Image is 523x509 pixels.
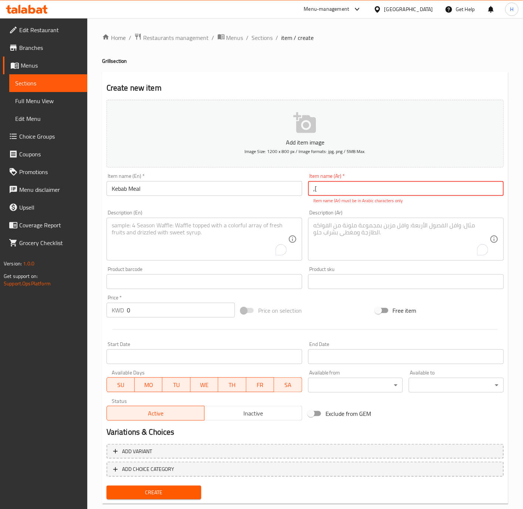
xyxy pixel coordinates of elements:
div: [GEOGRAPHIC_DATA] [384,5,433,13]
button: Create [107,486,202,499]
button: Add item imageImage Size: 1200 x 800 px / Image formats: jpg, png / 5MB Max. [107,100,504,167]
span: Price on selection [258,306,302,315]
span: Add variant [122,447,152,456]
button: WE [190,377,218,392]
span: item / create [281,33,314,42]
span: Get support on: [4,271,38,281]
span: Choice Groups [19,132,81,141]
h2: Create new item [107,82,504,94]
a: Menus [3,57,87,74]
a: Edit Menu [9,110,87,128]
input: Please enter product barcode [107,274,302,289]
p: Item name (Ar) must be in Arabic characters only [313,197,499,204]
span: FR [249,380,271,390]
textarea: To enrich screen reader interactions, please activate Accessibility in Grammarly extension settings [112,222,288,257]
a: Upsell [3,198,87,216]
h2: Variations & Choices [107,427,504,438]
a: Edit Restaurant [3,21,87,39]
button: Active [107,406,205,421]
li: / [276,33,279,42]
a: Coupons [3,145,87,163]
li: / [246,33,249,42]
span: Sections [15,79,81,88]
input: Enter name Ar [308,181,504,196]
span: ADD CHOICE CATEGORY [122,465,175,474]
a: Branches [3,39,87,57]
span: Free item [393,306,416,315]
span: H [510,5,513,13]
button: Inactive [204,406,302,421]
div: Menu-management [304,5,350,14]
span: Menu disclaimer [19,185,81,194]
a: Sections [252,33,273,42]
button: ADD CHOICE CATEGORY [107,462,504,477]
li: / [129,33,131,42]
a: Grocery Checklist [3,234,87,252]
span: SU [110,380,132,390]
span: Version: [4,259,22,268]
a: Restaurants management [134,33,209,43]
span: 1.0.0 [23,259,34,268]
span: WE [193,380,215,390]
span: Grocery Checklist [19,238,81,247]
span: Coupons [19,150,81,159]
span: MO [138,380,159,390]
div: ​ [308,378,403,393]
span: Active [110,408,202,419]
span: Coverage Report [19,221,81,230]
span: Create [112,488,196,497]
span: Exclude from GEM [325,409,371,418]
button: FR [246,377,274,392]
input: Please enter product sku [308,274,504,289]
span: SA [277,380,299,390]
span: Edit Menu [15,114,81,123]
button: SA [274,377,302,392]
span: Image Size: 1200 x 800 px / Image formats: jpg, png / 5MB Max. [244,147,365,156]
span: Full Menu View [15,96,81,105]
span: Branches [19,43,81,52]
span: Edit Restaurant [19,26,81,34]
button: SU [107,377,135,392]
a: Support.OpsPlatform [4,279,51,288]
div: ​ [409,378,504,393]
li: / [212,33,215,42]
a: Home [102,33,126,42]
span: Upsell [19,203,81,212]
a: Full Menu View [9,92,87,110]
h4: Grill section [102,57,508,65]
a: Choice Groups [3,128,87,145]
button: Add variant [107,444,504,459]
a: Menu disclaimer [3,181,87,198]
a: Coverage Report [3,216,87,234]
span: TU [165,380,187,390]
span: Inactive [207,408,299,419]
textarea: To enrich screen reader interactions, please activate Accessibility in Grammarly extension settings [313,222,490,257]
span: Menus [21,61,81,70]
p: KWD [112,306,124,315]
input: Please enter price [127,303,235,318]
a: Menus [217,33,243,43]
span: Restaurants management [143,33,209,42]
p: Add item image [118,138,492,147]
a: Sections [9,74,87,92]
button: MO [135,377,162,392]
span: TH [221,380,243,390]
button: TU [162,377,190,392]
span: Menus [226,33,243,42]
button: TH [218,377,246,392]
nav: breadcrumb [102,33,508,43]
input: Enter name En [107,181,302,196]
span: Promotions [19,167,81,176]
a: Promotions [3,163,87,181]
